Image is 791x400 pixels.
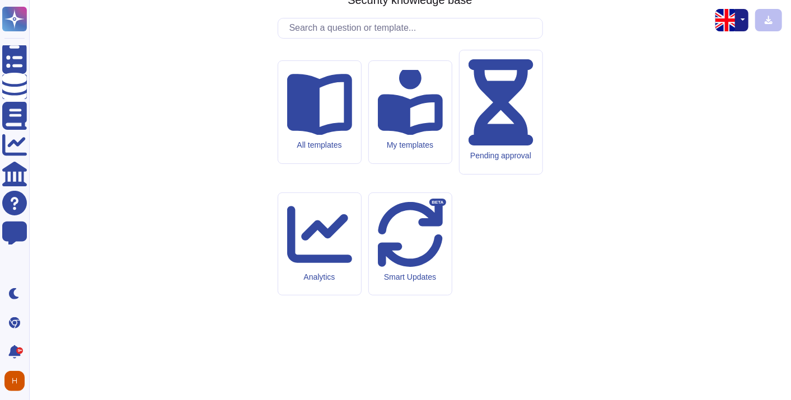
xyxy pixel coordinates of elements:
img: user [4,371,25,391]
div: BETA [429,199,446,206]
div: Pending approval [469,151,533,161]
input: Search a question or template... [284,18,542,38]
img: en [715,9,738,31]
div: My templates [378,140,443,150]
div: All templates [287,140,352,150]
div: Analytics [287,272,352,282]
button: user [2,369,32,393]
div: Smart Updates [378,272,443,282]
div: 9+ [16,347,23,354]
